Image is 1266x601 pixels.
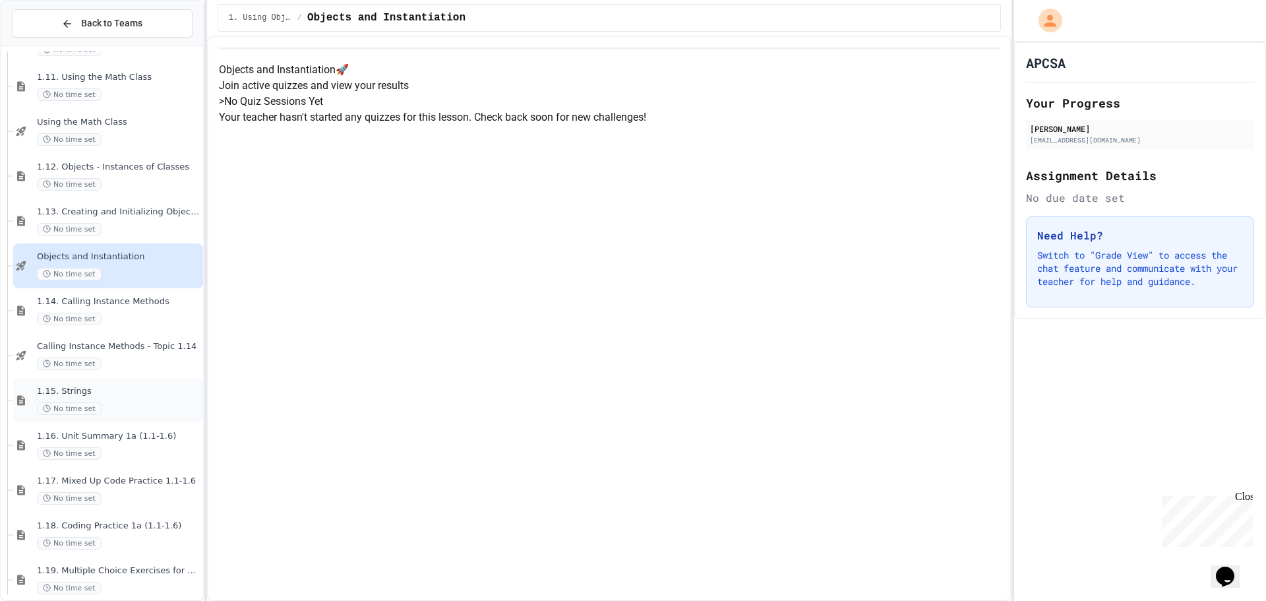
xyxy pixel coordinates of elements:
[37,565,200,577] span: 1.19. Multiple Choice Exercises for Unit 1a (1.1-1.6)
[5,5,91,84] div: Chat with us now!Close
[37,206,200,218] span: 1.13. Creating and Initializing Objects: Constructors
[12,9,193,38] button: Back to Teams
[37,162,200,173] span: 1.12. Objects - Instances of Classes
[1037,249,1243,288] p: Switch to "Grade View" to access the chat feature and communicate with your teacher for help and ...
[37,251,200,263] span: Objects and Instantiation
[37,313,102,325] span: No time set
[37,492,102,505] span: No time set
[37,133,102,146] span: No time set
[37,521,200,532] span: 1.18. Coding Practice 1a (1.1-1.6)
[37,72,200,83] span: 1.11. Using the Math Class
[37,431,200,442] span: 1.16. Unit Summary 1a (1.1-1.6)
[37,341,200,352] span: Calling Instance Methods - Topic 1.14
[37,178,102,191] span: No time set
[219,78,1000,94] p: Join active quizzes and view your results
[37,223,102,236] span: No time set
[1157,491,1253,547] iframe: chat widget
[1025,5,1066,36] div: My Account
[229,13,292,23] span: 1. Using Objects and Methods
[1037,228,1243,243] h3: Need Help?
[297,13,302,23] span: /
[1211,548,1253,588] iframe: chat widget
[37,358,102,370] span: No time set
[307,10,466,26] span: Objects and Instantiation
[81,16,142,30] span: Back to Teams
[37,117,200,128] span: Using the Math Class
[219,62,1000,78] h4: Objects and Instantiation 🚀
[37,582,102,594] span: No time set
[1026,53,1066,72] h1: APCSA
[1030,135,1250,145] div: [EMAIL_ADDRESS][DOMAIN_NAME]
[37,88,102,101] span: No time set
[1026,94,1254,112] h2: Your Progress
[37,296,200,307] span: 1.14. Calling Instance Methods
[219,110,1000,125] p: Your teacher hasn't started any quizzes for this lesson. Check back soon for new challenges!
[37,268,102,280] span: No time set
[37,447,102,460] span: No time set
[37,476,200,487] span: 1.17. Mixed Up Code Practice 1.1-1.6
[1030,123,1250,135] div: [PERSON_NAME]
[1026,190,1254,206] div: No due date set
[219,94,1000,110] h5: > No Quiz Sessions Yet
[1026,166,1254,185] h2: Assignment Details
[37,537,102,550] span: No time set
[37,386,200,397] span: 1.15. Strings
[37,402,102,415] span: No time set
